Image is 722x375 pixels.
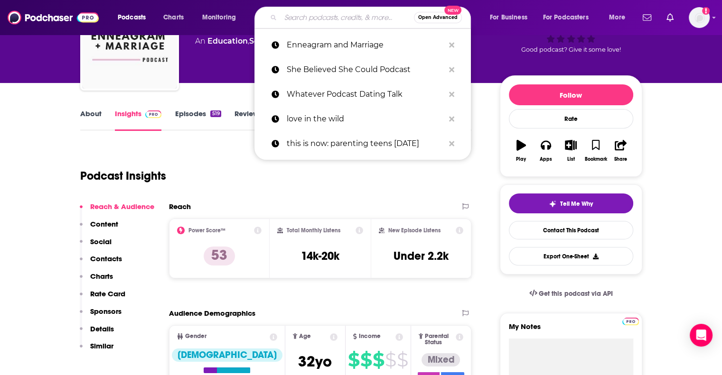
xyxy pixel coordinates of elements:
span: $ [360,352,372,367]
div: Bookmark [584,156,607,162]
button: Export One-Sheet [509,247,633,265]
button: Follow [509,84,633,105]
span: For Business [490,11,527,24]
a: love in the wild [254,107,471,131]
p: Content [90,220,118,229]
p: love in the wild [287,107,444,131]
a: Pro website [622,316,639,325]
button: tell me why sparkleTell Me Why [509,193,633,213]
img: Podchaser Pro [622,318,639,325]
img: tell me why sparkle [549,200,556,208]
button: Play [509,134,534,168]
a: Episodes519 [175,109,221,131]
a: Enneagram and Marriage [254,33,471,57]
button: open menu [483,10,539,25]
span: 32 yo [298,352,332,371]
h1: Podcast Insights [80,169,166,183]
p: Rate Card [90,289,125,298]
a: About [80,109,102,131]
span: For Podcasters [543,11,589,24]
a: Get this podcast via API [522,282,620,305]
a: Society [249,37,278,46]
p: Contacts [90,254,122,263]
button: Apps [534,134,558,168]
p: Similar [90,341,113,350]
a: this is now: parenting teens [DATE] [254,131,471,156]
h2: Reach [169,202,191,211]
button: Share [608,134,633,168]
div: 519 [210,110,221,117]
h2: Total Monthly Listens [287,227,340,234]
button: Sponsors [80,307,122,324]
a: Charts [157,10,189,25]
button: List [558,134,583,168]
button: Reach & Audience [80,202,154,220]
span: Podcasts [118,11,146,24]
button: Similar [80,341,113,359]
div: [DEMOGRAPHIC_DATA] [172,348,282,362]
span: $ [397,352,408,367]
span: Monitoring [202,11,236,24]
img: Podchaser Pro [145,110,162,118]
div: Share [614,156,627,162]
div: Apps [540,156,552,162]
button: Open AdvancedNew [414,12,462,23]
button: Bookmark [583,134,608,168]
button: Content [80,220,118,237]
span: Open Advanced [418,15,458,20]
div: Play [516,156,526,162]
span: Income [359,333,381,339]
div: Mixed [422,353,460,366]
div: Rate [509,109,633,128]
p: Reach & Audience [90,202,154,211]
span: Tell Me Why [560,200,593,208]
div: Search podcasts, credits, & more... [263,7,480,28]
button: Contacts [80,254,122,272]
p: Social [90,237,112,246]
span: More [609,11,625,24]
label: My Notes [509,322,633,338]
span: Gender [185,333,206,339]
a: Education [207,37,248,46]
button: open menu [537,10,602,25]
span: $ [385,352,396,367]
h2: New Episode Listens [388,227,441,234]
button: open menu [111,10,158,25]
span: $ [348,352,359,367]
button: Charts [80,272,113,289]
span: Logged in as jazmincmiller [689,7,710,28]
h2: Audience Demographics [169,309,255,318]
span: , [248,37,249,46]
span: Parental Status [425,333,454,346]
button: Show profile menu [689,7,710,28]
span: Age [299,333,311,339]
h2: Power Score™ [188,227,225,234]
button: open menu [196,10,248,25]
img: Podchaser - Follow, Share and Rate Podcasts [8,9,99,27]
p: Enneagram and Marriage [287,33,444,57]
p: Details [90,324,114,333]
button: Rate Card [80,289,125,307]
a: Whatever Podcast Dating Talk [254,82,471,107]
p: Whatever Podcast Dating Talk [287,82,444,107]
span: Get this podcast via API [539,290,612,298]
div: List [567,156,575,162]
a: Show notifications dropdown [639,9,655,26]
span: New [444,6,461,15]
div: Open Intercom Messenger [690,324,713,347]
button: Details [80,324,114,342]
h3: 14k-20k [301,249,339,263]
input: Search podcasts, credits, & more... [281,10,414,25]
h3: Under 2.2k [394,249,449,263]
p: Sponsors [90,307,122,316]
button: open menu [602,10,637,25]
button: Social [80,237,112,255]
span: Good podcast? Give it some love! [521,46,621,53]
span: Charts [163,11,184,24]
a: Reviews [234,109,262,131]
p: 53 [204,247,235,265]
div: An podcast [195,36,353,47]
img: User Profile [689,7,710,28]
p: She Believed She Could Podcast [287,57,444,82]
